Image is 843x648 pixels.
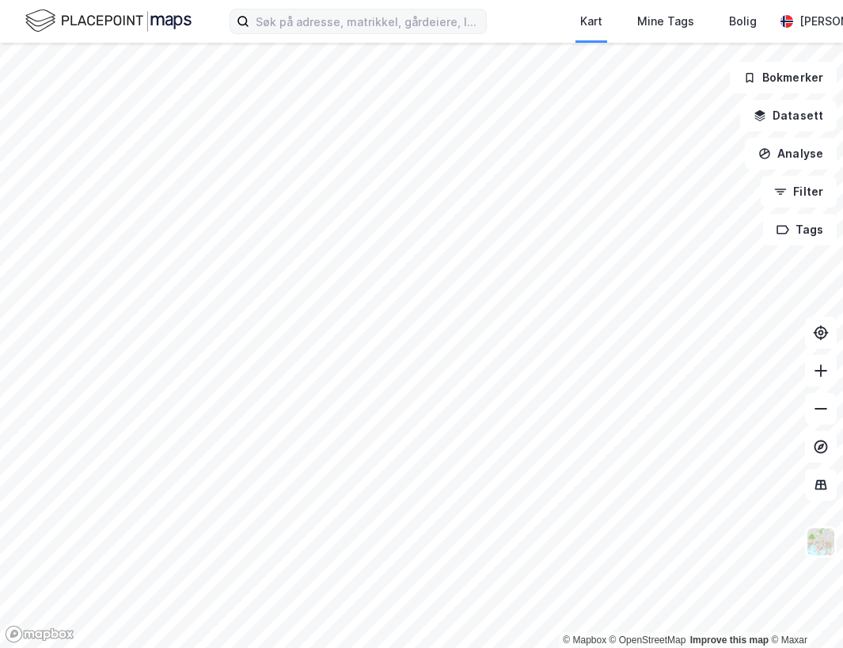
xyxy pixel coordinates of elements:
div: Kontrollprogram for chat [764,572,843,648]
iframe: Chat Widget [764,572,843,648]
div: Kart [580,12,602,31]
img: logo.f888ab2527a4732fd821a326f86c7f29.svg [25,7,192,35]
div: Bolig [729,12,757,31]
input: Søk på adresse, matrikkel, gårdeiere, leietakere eller personer [249,10,486,33]
div: Mine Tags [637,12,694,31]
